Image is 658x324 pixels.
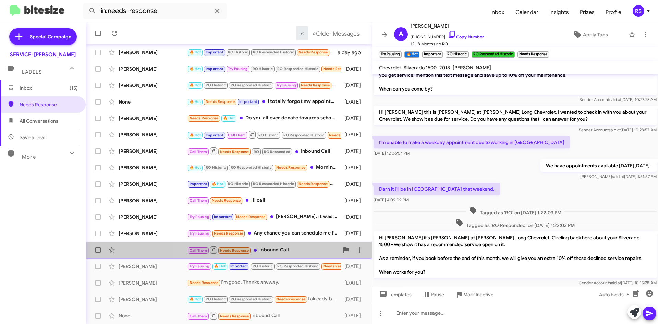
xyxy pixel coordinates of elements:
[431,288,444,301] span: Pause
[119,115,187,122] div: [PERSON_NAME]
[277,264,318,268] span: RO Responded Historic
[411,30,484,40] span: [PHONE_NUMBER]
[544,2,574,22] a: Insights
[187,130,341,139] div: Inbound Call
[283,133,325,137] span: RO Responded Historic
[374,106,657,125] p: Hi [PERSON_NAME] this is [PERSON_NAME] at [PERSON_NAME] Long Chevrolet. I wanted to check in with...
[374,197,409,202] span: [DATE] 4:09:09 PM
[70,85,78,92] span: (15)
[187,98,341,106] div: I totally forgot my appointment on 9-23. Could I bring it in [DATE] and leave it as long as you n...
[379,51,402,58] small: Try Pausing
[341,65,366,72] div: [DATE]
[190,248,207,253] span: Call Them
[453,219,577,229] span: Tagged as 'RO Responded' on [DATE] 1:22:03 PM
[446,51,468,58] small: RO Historic
[609,97,621,102] span: said at
[228,133,246,137] span: Call Them
[231,297,272,301] span: RO Responded Historic
[338,49,366,56] div: a day ago
[206,165,226,170] span: RO Historic
[190,231,209,236] span: Try Pausing
[187,245,339,254] div: Inbound Call
[119,98,187,105] div: None
[10,51,76,58] div: SERVICE: [PERSON_NAME]
[228,50,248,55] span: RO Historic
[187,229,341,237] div: Any chance you can schedule me for [DATE]? Also need tint replaced on passenger window dud to bub...
[187,48,338,56] div: Do you have anything [DATE] after 3? (Short notice)
[119,181,187,188] div: [PERSON_NAME]
[297,26,364,40] nav: Page navigation example
[379,64,401,71] span: Chevrolet
[206,133,223,137] span: Important
[187,147,341,155] div: Inbound Call
[374,231,657,278] p: Hi [PERSON_NAME] it's [PERSON_NAME] at [PERSON_NAME] Long Chevrolet. Circling back here about you...
[119,296,187,303] div: [PERSON_NAME]
[399,29,403,40] span: A
[214,231,243,236] span: Needs Response
[119,131,187,138] div: [PERSON_NAME]
[600,2,627,22] a: Profile
[341,115,366,122] div: [DATE]
[236,215,265,219] span: Needs Response
[417,288,450,301] button: Pause
[411,22,484,30] span: [PERSON_NAME]
[301,29,304,38] span: «
[583,28,608,41] span: Apply Tags
[485,2,510,22] a: Inbox
[298,182,328,186] span: Needs Response
[212,182,223,186] span: 🔥 Hot
[214,264,226,268] span: 🔥 Hot
[20,134,45,141] span: Save a Deal
[190,99,201,104] span: 🔥 Hot
[253,182,294,186] span: RO Responded Historic
[599,288,632,301] span: Auto Fields
[187,279,341,287] div: I'm good. Thanks anyway.
[190,116,219,120] span: Needs Response
[374,183,500,195] p: Darn it I'll be in [GEOGRAPHIC_DATA] that weekend.
[253,50,294,55] span: RO Responded Historic
[258,133,279,137] span: RO Historic
[119,263,187,270] div: [PERSON_NAME]
[119,164,187,171] div: [PERSON_NAME]
[609,127,621,132] span: said at
[341,279,366,286] div: [DATE]
[206,297,226,301] span: RO Historic
[517,51,549,58] small: Needs Response
[574,2,600,22] a: Prizes
[190,198,207,203] span: Call Them
[411,40,484,47] span: 12-18 Months no RO
[277,67,318,71] span: RO Responded Historic
[612,174,624,179] span: said at
[206,99,235,104] span: Needs Response
[276,83,296,87] span: Try Pausing
[230,264,248,268] span: Important
[510,2,544,22] a: Calendar
[212,198,241,203] span: Needs Response
[220,149,249,154] span: Needs Response
[190,297,201,301] span: 🔥 Hot
[228,67,248,71] span: Try Pausing
[119,82,187,89] div: [PERSON_NAME]
[190,83,201,87] span: 🔥 Hot
[323,67,352,71] span: Needs Response
[253,67,273,71] span: RO Historic
[341,230,366,237] div: [DATE]
[187,311,341,320] div: Inbound Call
[22,69,42,75] span: Labels
[580,174,657,179] span: [PERSON_NAME] [DATE] 1:51:57 PM
[323,264,352,268] span: Needs Response
[341,214,366,220] div: [DATE]
[463,288,493,301] span: Mark Inactive
[378,288,412,301] span: Templates
[453,64,491,71] span: [PERSON_NAME]
[341,181,366,188] div: [DATE]
[20,118,58,124] span: All Conversations
[341,164,366,171] div: [DATE]
[253,264,273,268] span: RO Historic
[301,83,330,87] span: Needs Response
